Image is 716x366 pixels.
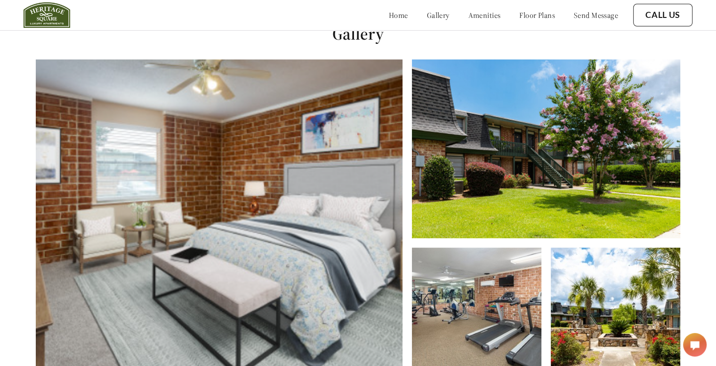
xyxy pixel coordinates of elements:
img: Alt text [412,59,680,238]
img: Company logo [24,2,70,28]
a: home [389,10,408,20]
a: amenities [468,10,501,20]
a: floor plans [519,10,555,20]
button: Call Us [633,4,692,26]
a: gallery [427,10,450,20]
a: Call Us [645,10,680,20]
a: send message [574,10,618,20]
